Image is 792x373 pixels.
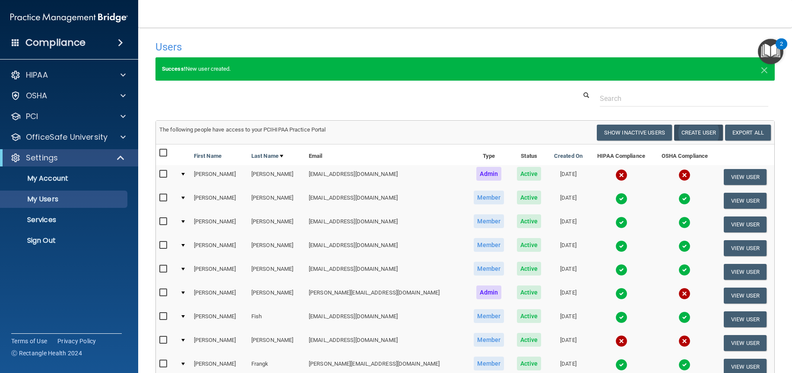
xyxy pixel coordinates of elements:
[678,193,691,205] img: tick.e7d51cea.svg
[10,111,126,122] a: PCI
[467,144,511,165] th: Type
[724,311,767,327] button: View User
[517,262,542,276] span: Active
[474,214,504,228] span: Member
[615,359,627,371] img: tick.e7d51cea.svg
[25,37,86,49] h4: Compliance
[725,125,771,141] a: Export All
[724,264,767,280] button: View User
[474,238,504,252] span: Member
[474,262,504,276] span: Member
[190,236,248,260] td: [PERSON_NAME]
[305,213,467,236] td: [EMAIL_ADDRESS][DOMAIN_NAME]
[511,144,548,165] th: Status
[615,335,627,347] img: cross.ca9f0e7f.svg
[10,132,126,142] a: OfficeSafe University
[548,260,589,284] td: [DATE]
[248,307,305,331] td: Fish
[548,307,589,331] td: [DATE]
[678,359,691,371] img: tick.e7d51cea.svg
[724,193,767,209] button: View User
[615,240,627,252] img: tick.e7d51cea.svg
[615,169,627,181] img: cross.ca9f0e7f.svg
[678,311,691,323] img: tick.e7d51cea.svg
[248,189,305,213] td: [PERSON_NAME]
[724,240,767,256] button: View User
[758,39,783,64] button: Open Resource Center, 2 new notifications
[678,264,691,276] img: tick.e7d51cea.svg
[780,44,783,55] div: 2
[615,193,627,205] img: tick.e7d51cea.svg
[600,91,768,107] input: Search
[248,165,305,189] td: [PERSON_NAME]
[6,195,124,204] p: My Users
[11,337,47,345] a: Terms of Use
[248,236,305,260] td: [PERSON_NAME]
[678,240,691,252] img: tick.e7d51cea.svg
[10,9,128,26] img: PMB logo
[517,214,542,228] span: Active
[10,153,125,163] a: Settings
[57,337,96,345] a: Privacy Policy
[6,174,124,183] p: My Account
[26,132,108,142] p: OfficeSafe University
[615,311,627,323] img: tick.e7d51cea.svg
[548,236,589,260] td: [DATE]
[517,333,542,347] span: Active
[10,91,126,101] a: OSHA
[190,331,248,355] td: [PERSON_NAME]
[548,284,589,307] td: [DATE]
[724,216,767,232] button: View User
[548,189,589,213] td: [DATE]
[155,41,511,53] h4: Users
[190,213,248,236] td: [PERSON_NAME]
[760,64,768,74] button: Close
[548,165,589,189] td: [DATE]
[26,91,48,101] p: OSHA
[615,216,627,229] img: tick.e7d51cea.svg
[474,191,504,204] span: Member
[589,144,653,165] th: HIPAA Compliance
[26,153,58,163] p: Settings
[474,309,504,323] span: Member
[248,213,305,236] td: [PERSON_NAME]
[6,216,124,224] p: Services
[190,165,248,189] td: [PERSON_NAME]
[26,70,48,80] p: HIPAA
[155,57,775,81] div: New user created.
[517,285,542,299] span: Active
[11,349,82,357] span: Ⓒ Rectangle Health 2024
[248,331,305,355] td: [PERSON_NAME]
[724,335,767,351] button: View User
[554,151,583,161] a: Created On
[674,125,723,141] button: Create User
[517,309,542,323] span: Active
[305,236,467,260] td: [EMAIL_ADDRESS][DOMAIN_NAME]
[724,169,767,185] button: View User
[305,165,467,189] td: [EMAIL_ADDRESS][DOMAIN_NAME]
[305,189,467,213] td: [EMAIL_ADDRESS][DOMAIN_NAME]
[474,333,504,347] span: Member
[305,331,467,355] td: [EMAIL_ADDRESS][DOMAIN_NAME]
[615,288,627,300] img: tick.e7d51cea.svg
[248,260,305,284] td: [PERSON_NAME]
[517,238,542,252] span: Active
[159,126,326,133] span: The following people have access to your PCIHIPAA Practice Portal
[678,288,691,300] img: cross.ca9f0e7f.svg
[190,189,248,213] td: [PERSON_NAME]
[305,260,467,284] td: [EMAIL_ADDRESS][DOMAIN_NAME]
[548,213,589,236] td: [DATE]
[248,284,305,307] td: [PERSON_NAME]
[194,151,222,161] a: First Name
[190,307,248,331] td: [PERSON_NAME]
[548,331,589,355] td: [DATE]
[190,284,248,307] td: [PERSON_NAME]
[678,216,691,229] img: tick.e7d51cea.svg
[476,167,501,181] span: Admin
[653,144,716,165] th: OSHA Compliance
[305,284,467,307] td: [PERSON_NAME][EMAIL_ADDRESS][DOMAIN_NAME]
[760,60,768,78] span: ×
[517,357,542,370] span: Active
[597,125,672,141] button: Show Inactive Users
[517,167,542,181] span: Active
